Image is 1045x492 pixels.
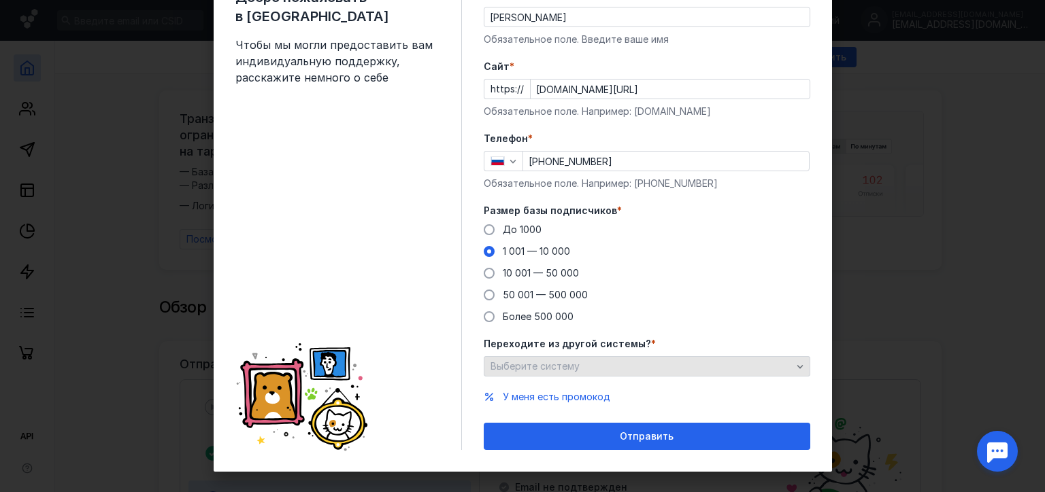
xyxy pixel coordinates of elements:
span: До 1000 [503,224,542,235]
span: Телефон [484,132,528,145]
div: Обязательное поле. Например: [PHONE_NUMBER] [484,177,810,190]
span: 10 001 — 50 000 [503,267,579,279]
span: Выберите систему [491,360,580,372]
span: Размер базы подписчиков [484,204,617,217]
span: Отправить [620,431,674,442]
span: Более 500 000 [503,311,574,322]
span: 50 001 — 500 000 [503,289,588,300]
span: У меня есть промокод [503,391,610,402]
span: Переходите из другой системы? [484,337,651,351]
button: У меня есть промокод [503,390,610,404]
button: Отправить [484,423,810,450]
span: 1 001 — 10 000 [503,245,570,257]
div: Обязательное поле. Например: [DOMAIN_NAME] [484,105,810,118]
button: Выберите систему [484,356,810,376]
span: Чтобы мы могли предоставить вам индивидуальную поддержку, расскажите немного о себе [235,37,439,86]
span: Cайт [484,60,510,73]
div: Обязательное поле. Введите ваше имя [484,33,810,46]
